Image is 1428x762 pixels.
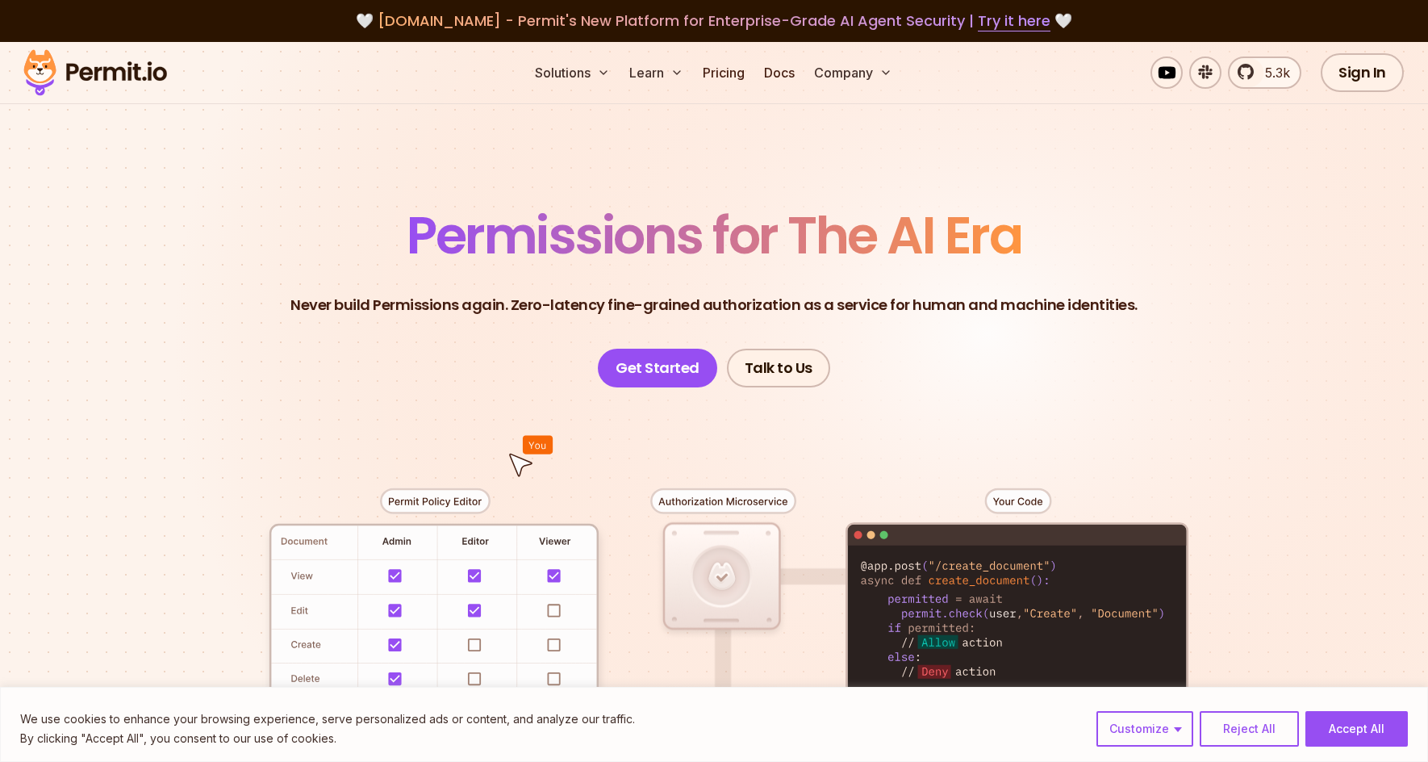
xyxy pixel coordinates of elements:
[528,57,616,89] button: Solutions
[758,57,801,89] a: Docs
[407,199,1021,271] span: Permissions for The AI Era
[727,349,830,387] a: Talk to Us
[20,729,635,748] p: By clicking "Accept All", you consent to our use of cookies.
[290,294,1138,316] p: Never build Permissions again. Zero-latency fine-grained authorization as a service for human and...
[1305,711,1408,747] button: Accept All
[1255,63,1290,82] span: 5.3k
[39,10,1389,32] div: 🤍 🤍
[1228,57,1301,89] a: 5.3k
[20,710,635,729] p: We use cookies to enhance your browsing experience, serve personalized ads or content, and analyz...
[598,349,717,387] a: Get Started
[623,57,690,89] button: Learn
[1096,711,1193,747] button: Customize
[1200,711,1299,747] button: Reject All
[16,45,174,100] img: Permit logo
[808,57,899,89] button: Company
[378,10,1050,31] span: [DOMAIN_NAME] - Permit's New Platform for Enterprise-Grade AI Agent Security |
[978,10,1050,31] a: Try it here
[1321,53,1404,92] a: Sign In
[696,57,751,89] a: Pricing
